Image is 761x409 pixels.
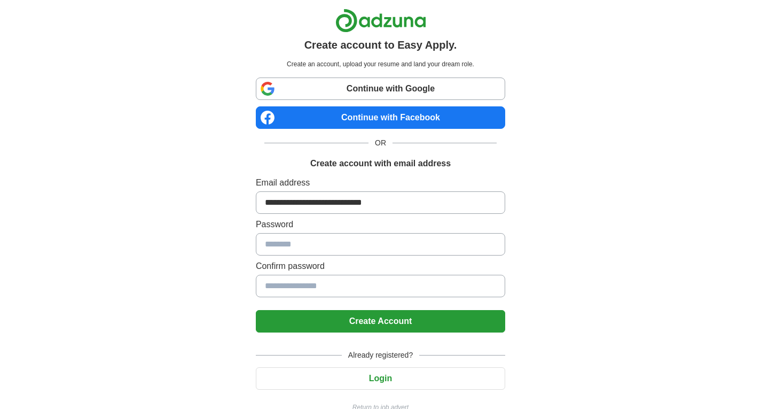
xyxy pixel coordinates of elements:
[256,218,505,231] label: Password
[256,106,505,129] a: Continue with Facebook
[258,59,503,69] p: Create an account, upload your resume and land your dream role.
[256,260,505,273] label: Confirm password
[310,157,451,170] h1: Create account with email address
[335,9,426,33] img: Adzuna logo
[342,350,419,361] span: Already registered?
[256,374,505,383] a: Login
[256,310,505,333] button: Create Account
[304,37,457,53] h1: Create account to Easy Apply.
[256,78,505,100] a: Continue with Google
[368,137,393,149] span: OR
[256,176,505,189] label: Email address
[256,367,505,390] button: Login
